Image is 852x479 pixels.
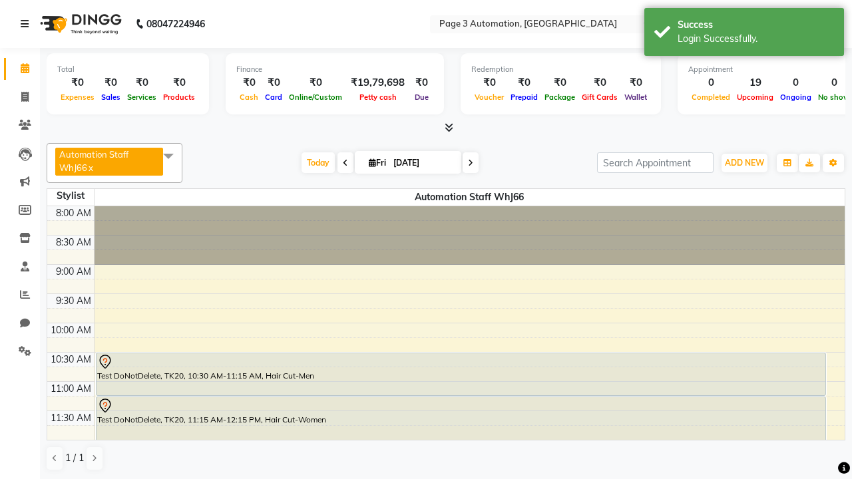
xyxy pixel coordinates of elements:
span: Sales [98,92,124,102]
div: Test DoNotDelete, TK20, 11:15 AM-12:15 PM, Hair Cut-Women [97,397,825,454]
div: Stylist [47,189,94,203]
div: Redemption [471,64,650,75]
span: Automation Staff WhJ66 [59,149,128,173]
div: ₹0 [541,75,578,90]
span: Expenses [57,92,98,102]
span: Wallet [621,92,650,102]
div: Test DoNotDelete, TK20, 10:30 AM-11:15 AM, Hair Cut-Men [97,353,825,395]
span: Ongoing [777,92,815,102]
span: Completed [688,92,734,102]
img: logo [34,5,125,43]
span: Cash [236,92,262,102]
a: x [87,162,93,173]
div: 8:30 AM [53,236,94,249]
input: Search Appointment [597,152,714,173]
div: 19 [734,75,777,90]
div: ₹0 [507,75,541,90]
div: ₹0 [410,75,433,90]
div: ₹0 [621,75,650,90]
div: Total [57,64,198,75]
div: 8:00 AM [53,206,94,220]
div: 0 [777,75,815,90]
span: Automation Staff WhJ66 [95,189,845,206]
span: Gift Cards [578,92,621,102]
div: ₹0 [124,75,160,90]
div: 10:30 AM [48,353,94,367]
button: ADD NEW [722,154,767,172]
b: 08047224946 [146,5,205,43]
span: ADD NEW [725,158,764,168]
div: 11:00 AM [48,382,94,396]
span: Online/Custom [286,92,345,102]
div: 10:00 AM [48,323,94,337]
div: ₹0 [262,75,286,90]
span: Petty cash [356,92,400,102]
div: Login Successfully. [678,32,834,46]
span: Due [411,92,432,102]
span: Products [160,92,198,102]
span: Upcoming [734,92,777,102]
div: Finance [236,64,433,75]
span: Package [541,92,578,102]
div: ₹0 [236,75,262,90]
div: 9:00 AM [53,265,94,279]
div: Success [678,18,834,32]
div: ₹19,79,698 [345,75,410,90]
div: 0 [688,75,734,90]
div: ₹0 [98,75,124,90]
div: ₹0 [471,75,507,90]
span: Prepaid [507,92,541,102]
div: 11:30 AM [48,411,94,425]
div: ₹0 [57,75,98,90]
span: Today [302,152,335,173]
span: Fri [365,158,389,168]
span: 1 / 1 [65,451,84,465]
span: Card [262,92,286,102]
div: ₹0 [286,75,345,90]
input: 2025-10-03 [389,153,456,173]
div: ₹0 [578,75,621,90]
span: Voucher [471,92,507,102]
div: ₹0 [160,75,198,90]
span: Services [124,92,160,102]
div: 9:30 AM [53,294,94,308]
